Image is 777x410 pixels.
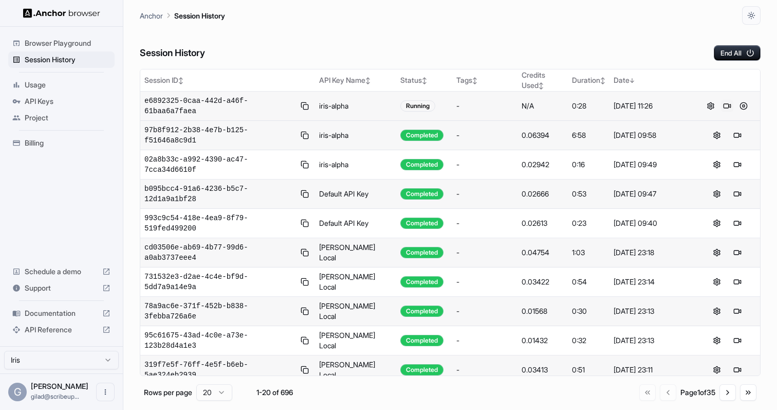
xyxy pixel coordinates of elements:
div: [DATE] 23:18 [614,247,690,258]
span: 78a9ac6e-371f-452b-b838-3febba726a6e [144,301,294,322]
div: [DATE] 09:49 [614,159,690,170]
span: ↕ [539,82,544,90]
div: N/A [522,101,564,111]
div: Completed [400,247,443,258]
div: Billing [8,135,115,151]
div: - [456,130,513,140]
div: [DATE] 09:58 [614,130,690,140]
div: Completed [400,306,443,317]
span: Session History [25,55,110,65]
span: Project [25,113,110,123]
span: ↕ [472,77,477,84]
div: Usage [8,77,115,93]
span: Usage [25,80,110,90]
div: - [456,335,513,346]
div: 1-20 of 696 [249,387,300,398]
div: 0.03413 [522,365,564,375]
div: 0:32 [572,335,605,346]
span: ↕ [600,77,605,84]
div: - [456,159,513,170]
div: Completed [400,335,443,346]
span: 993c9c54-418e-4ea9-8f79-519fed499200 [144,213,294,234]
div: Documentation [8,305,115,322]
td: iris-alpha [315,121,396,150]
div: Completed [400,130,443,141]
div: Browser Playground [8,35,115,51]
div: 0.03422 [522,277,564,287]
div: 1:03 [572,247,605,258]
div: - [456,247,513,258]
div: 0.02666 [522,189,564,199]
div: Completed [400,218,443,229]
span: Gilad Spitzer [31,382,88,390]
span: 97b8f912-2b38-4e7b-b125-f51646a8c9d1 [144,125,294,146]
div: 0.02942 [522,159,564,170]
div: [DATE] 09:40 [614,218,690,228]
p: Session History [174,10,225,21]
p: Anchor [140,10,163,21]
span: Documentation [25,308,98,318]
td: [PERSON_NAME] Local [315,268,396,297]
span: 02a8b33c-a992-4390-ac47-7cca34d6610f [144,154,294,175]
nav: breadcrumb [140,10,225,21]
button: Open menu [96,383,115,401]
img: Anchor Logo [23,8,100,18]
div: 0:23 [572,218,605,228]
div: [DATE] 23:13 [614,306,690,316]
span: gilad@scribeup.io [31,393,79,400]
div: 0.04754 [522,247,564,258]
div: API Reference [8,322,115,338]
span: 319f7e5f-76ff-4e5f-b6eb-5ae324eb2939 [144,360,294,380]
td: Default API Key [315,180,396,209]
div: 0:53 [572,189,605,199]
span: b095bcc4-91a6-4236-b5c7-12d1a9a1bf28 [144,184,294,204]
span: Support [25,283,98,293]
span: Schedule a demo [25,266,98,277]
div: 0.01432 [522,335,564,346]
span: ↓ [630,77,635,84]
div: Project [8,110,115,126]
div: Status [400,75,448,85]
td: iris-alpha [315,150,396,180]
h6: Session History [140,46,205,61]
div: 0.02613 [522,218,564,228]
div: [DATE] 23:13 [614,335,690,346]
span: e6892325-0caa-442d-a46f-61baa6a7faea [144,96,294,116]
div: 0:16 [572,159,605,170]
div: - [456,101,513,111]
div: Session ID [144,75,311,85]
div: - [456,306,513,316]
div: Schedule a demo [8,263,115,280]
div: [DATE] 09:47 [614,189,690,199]
span: 731532e3-d2ae-4c4e-bf9d-5dd7a9a14e9a [144,272,294,292]
span: Billing [25,138,110,148]
div: Duration [572,75,605,85]
div: 0:54 [572,277,605,287]
div: Date [614,75,690,85]
div: 0.06394 [522,130,564,140]
td: Default API Key [315,209,396,238]
p: Rows per page [144,387,192,398]
div: Session History [8,51,115,68]
div: 0:30 [572,306,605,316]
button: End All [714,45,761,61]
div: Completed [400,188,443,200]
div: - [456,277,513,287]
td: [PERSON_NAME] Local [315,326,396,355]
span: ↕ [422,77,427,84]
div: [DATE] 23:11 [614,365,690,375]
div: Page 1 of 35 [680,387,715,398]
div: - [456,218,513,228]
div: - [456,365,513,375]
div: [DATE] 23:14 [614,277,690,287]
div: G [8,383,27,401]
div: 6:58 [572,130,605,140]
td: [PERSON_NAME] Local [315,355,396,385]
span: ↕ [365,77,371,84]
span: cd03506e-ab69-4b77-99d6-a0ab3737eee4 [144,242,294,263]
div: [DATE] 11:26 [614,101,690,111]
div: Running [400,100,435,112]
div: 0:51 [572,365,605,375]
div: Tags [456,75,513,85]
td: [PERSON_NAME] Local [315,297,396,326]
